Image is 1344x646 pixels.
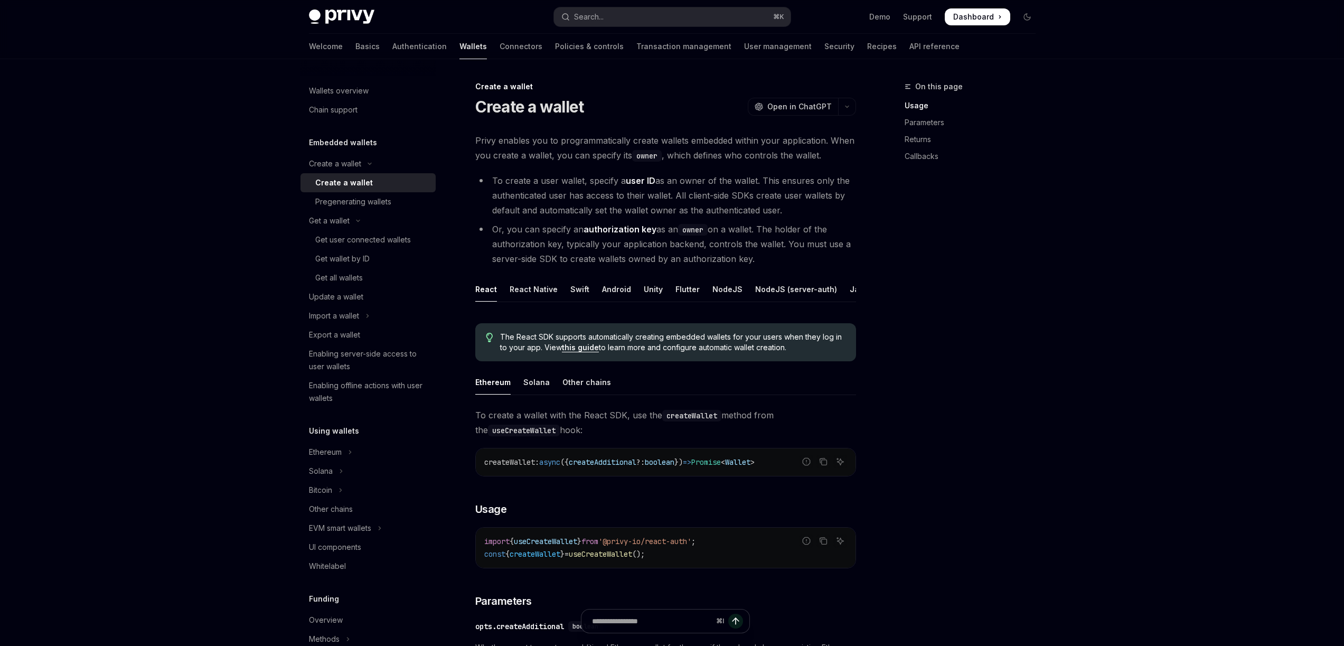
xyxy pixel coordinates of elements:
[535,457,539,467] span: :
[565,549,569,559] span: =
[905,97,1044,114] a: Usage
[484,457,535,467] span: createWallet
[833,534,847,548] button: Ask AI
[309,614,343,626] div: Overview
[459,34,487,59] a: Wallets
[953,12,994,22] span: Dashboard
[309,541,361,554] div: UI components
[475,370,511,395] div: Ethereum
[500,34,542,59] a: Connectors
[816,455,830,469] button: Copy the contents from the code block
[315,176,373,189] div: Create a wallet
[510,549,560,559] span: createWallet
[602,277,631,302] div: Android
[721,457,725,467] span: <
[569,549,632,559] span: useCreateWallet
[905,131,1044,148] a: Returns
[500,332,845,353] span: The React SDK supports automatically creating embedded wallets for your users when they log in to...
[510,277,558,302] div: React Native
[833,455,847,469] button: Ask AI
[581,537,598,546] span: from
[514,537,577,546] span: useCreateWallet
[744,34,812,59] a: User management
[675,277,700,302] div: Flutter
[315,233,411,246] div: Get user connected wallets
[869,12,890,22] a: Demo
[300,611,436,630] a: Overview
[626,175,655,186] strong: user ID
[554,7,791,26] button: Open search
[309,136,377,149] h5: Embedded wallets
[691,457,721,467] span: Promise
[309,503,353,516] div: Other chains
[905,148,1044,165] a: Callbacks
[300,538,436,557] a: UI components
[309,484,332,497] div: Bitcoin
[309,425,359,437] h5: Using wallets
[674,457,683,467] span: })
[309,633,340,645] div: Methods
[570,277,589,302] div: Swift
[662,410,721,422] code: createWallet
[315,271,363,284] div: Get all wallets
[523,370,550,395] div: Solana
[309,348,429,373] div: Enabling server-side access to user wallets
[632,150,662,162] code: owner
[486,333,493,342] svg: Tip
[475,594,532,608] span: Parameters
[867,34,897,59] a: Recipes
[748,98,838,116] button: Open in ChatGPT
[560,549,565,559] span: }
[300,557,436,576] a: Whitelabel
[712,277,743,302] div: NodeJS
[636,34,731,59] a: Transaction management
[309,560,346,573] div: Whitelabel
[598,537,691,546] span: '@privy-io/react-auth'
[555,34,624,59] a: Policies & controls
[909,34,960,59] a: API reference
[683,457,691,467] span: =>
[300,173,436,192] a: Create a wallet
[510,537,514,546] span: {
[539,457,560,467] span: async
[300,306,436,325] button: Toggle Import a wallet section
[355,34,380,59] a: Basics
[915,80,963,93] span: On this page
[903,12,932,22] a: Support
[678,224,708,236] code: owner
[315,195,391,208] div: Pregenerating wallets
[645,457,674,467] span: boolean
[309,310,359,322] div: Import a wallet
[300,154,436,173] button: Toggle Create a wallet section
[309,34,343,59] a: Welcome
[632,549,645,559] span: ();
[484,537,510,546] span: import
[475,173,856,218] li: To create a user wallet, specify a as an owner of the wallet. This ensures only the authenticated...
[755,277,837,302] div: NodeJS (server-auth)
[300,344,436,376] a: Enabling server-side access to user wallets
[475,502,507,517] span: Usage
[309,522,371,535] div: EVM smart wallets
[488,425,560,436] code: useCreateWallet
[1019,8,1036,25] button: Toggle dark mode
[773,13,784,21] span: ⌘ K
[300,376,436,408] a: Enabling offline actions with user wallets
[484,549,505,559] span: const
[309,214,350,227] div: Get a wallet
[569,457,636,467] span: createAdditional
[636,457,645,467] span: ?:
[584,224,656,235] strong: authorization key
[905,114,1044,131] a: Parameters
[309,446,342,458] div: Ethereum
[475,408,856,437] span: To create a wallet with the React SDK, use the method from the hook:
[475,277,497,302] div: React
[475,81,856,92] div: Create a wallet
[505,549,510,559] span: {
[309,593,339,605] h5: Funding
[560,457,569,467] span: ({
[300,481,436,500] button: Toggle Bitcoin section
[300,249,436,268] a: Get wallet by ID
[309,10,374,24] img: dark logo
[300,443,436,462] button: Toggle Ethereum section
[300,462,436,481] button: Toggle Solana section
